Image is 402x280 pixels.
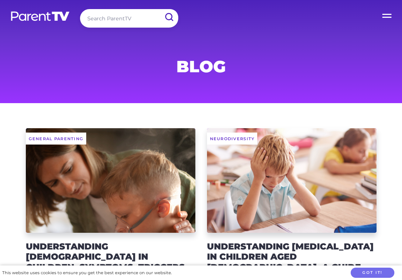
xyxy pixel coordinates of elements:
img: parenttv-logo-white.4c85aaf.svg [10,11,70,21]
div: This website uses cookies to ensure you get the best experience on our website. [2,269,172,277]
input: Submit [159,9,178,25]
span: Neurodiversity [207,133,258,145]
h1: Blog [26,59,377,74]
span: General Parenting [26,133,87,145]
input: Search ParentTV [80,9,178,28]
button: Got it! [351,268,394,278]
